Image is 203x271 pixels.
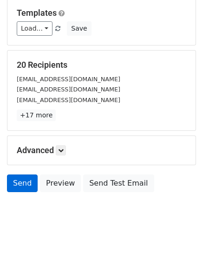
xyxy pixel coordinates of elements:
small: [EMAIL_ADDRESS][DOMAIN_NAME] [17,97,120,103]
h5: Advanced [17,145,186,155]
a: Send Test Email [83,174,154,192]
small: [EMAIL_ADDRESS][DOMAIN_NAME] [17,86,120,93]
button: Save [67,21,91,36]
a: Preview [40,174,81,192]
h5: 20 Recipients [17,60,186,70]
a: +17 more [17,110,56,121]
small: [EMAIL_ADDRESS][DOMAIN_NAME] [17,76,120,83]
a: Templates [17,8,57,18]
iframe: Chat Widget [157,226,203,271]
a: Load... [17,21,52,36]
a: Send [7,174,38,192]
